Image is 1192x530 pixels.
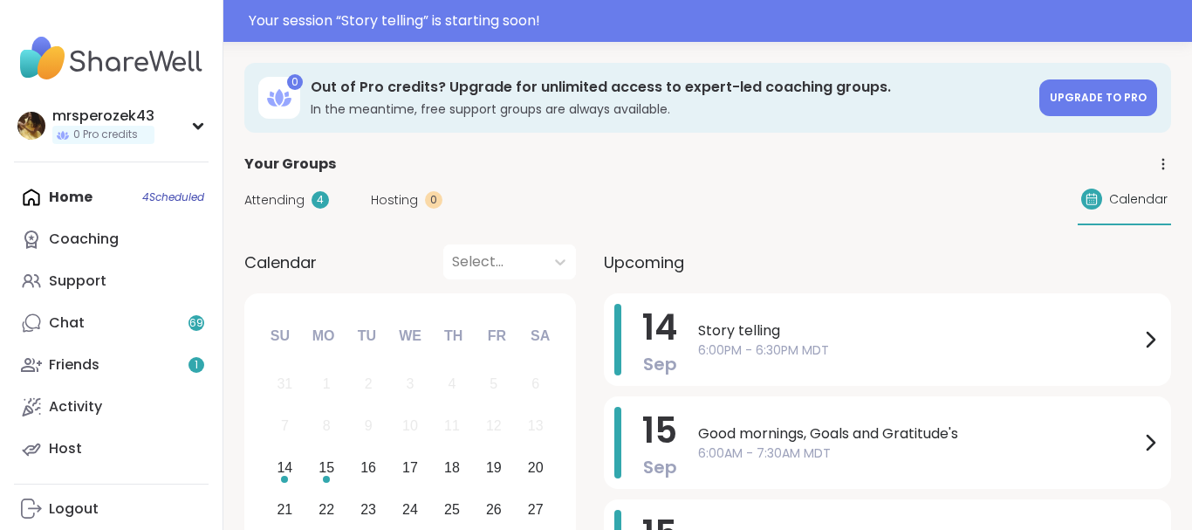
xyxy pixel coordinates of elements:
[698,341,1140,360] span: 6:00PM - 6:30PM MDT
[360,456,376,479] div: 16
[392,408,429,445] div: Not available Wednesday, September 10th, 2025
[266,408,304,445] div: Not available Sunday, September 7th, 2025
[189,316,203,331] span: 69
[287,74,303,90] div: 0
[350,366,387,403] div: Not available Tuesday, September 2nd, 2025
[14,218,209,260] a: Coaching
[448,372,456,396] div: 4
[277,498,292,521] div: 21
[434,491,471,528] div: Choose Thursday, September 25th, 2025
[642,303,677,352] span: 14
[266,366,304,403] div: Not available Sunday, August 31st, 2025
[308,408,346,445] div: Not available Monday, September 8th, 2025
[312,191,329,209] div: 4
[392,366,429,403] div: Not available Wednesday, September 3rd, 2025
[14,302,209,344] a: Chat69
[266,491,304,528] div: Choose Sunday, September 21st, 2025
[311,100,1029,118] h3: In the meantime, free support groups are always available.
[475,491,512,528] div: Choose Friday, September 26th, 2025
[49,355,99,375] div: Friends
[14,428,209,470] a: Host
[249,10,1182,31] div: Your session “ Story telling ” is starting soon!
[49,439,82,458] div: Host
[49,397,102,416] div: Activity
[14,386,209,428] a: Activity
[475,450,512,487] div: Choose Friday, September 19th, 2025
[477,317,516,355] div: Fr
[350,491,387,528] div: Choose Tuesday, September 23rd, 2025
[517,366,554,403] div: Not available Saturday, September 6th, 2025
[392,491,429,528] div: Choose Wednesday, September 24th, 2025
[475,366,512,403] div: Not available Friday, September 5th, 2025
[528,498,544,521] div: 27
[244,154,336,175] span: Your Groups
[350,450,387,487] div: Choose Tuesday, September 16th, 2025
[434,450,471,487] div: Choose Thursday, September 18th, 2025
[517,450,554,487] div: Choose Saturday, September 20th, 2025
[244,191,305,210] span: Attending
[486,414,502,437] div: 12
[604,251,684,274] span: Upcoming
[1109,190,1168,209] span: Calendar
[425,191,442,209] div: 0
[391,317,429,355] div: We
[49,313,85,333] div: Chat
[517,491,554,528] div: Choose Saturday, September 27th, 2025
[319,498,334,521] div: 22
[444,498,460,521] div: 25
[435,317,473,355] div: Th
[407,372,414,396] div: 3
[434,408,471,445] div: Not available Thursday, September 11th, 2025
[698,320,1140,341] span: Story telling
[365,372,373,396] div: 2
[308,366,346,403] div: Not available Monday, September 1st, 2025
[521,317,559,355] div: Sa
[277,372,292,396] div: 31
[1039,79,1157,116] a: Upgrade to Pro
[14,344,209,386] a: Friends1
[304,317,342,355] div: Mo
[392,450,429,487] div: Choose Wednesday, September 17th, 2025
[434,366,471,403] div: Not available Thursday, September 4th, 2025
[308,491,346,528] div: Choose Monday, September 22nd, 2025
[319,456,334,479] div: 15
[52,107,154,126] div: mrsperozek43
[698,444,1140,463] span: 6:00AM - 7:30AM MDT
[14,28,209,89] img: ShareWell Nav Logo
[486,498,502,521] div: 26
[444,456,460,479] div: 18
[475,408,512,445] div: Not available Friday, September 12th, 2025
[17,112,45,140] img: mrsperozek43
[371,191,418,210] span: Hosting
[266,450,304,487] div: Choose Sunday, September 14th, 2025
[14,488,209,530] a: Logout
[311,78,1029,97] h3: Out of Pro credits? Upgrade for unlimited access to expert-led coaching groups.
[528,414,544,437] div: 13
[531,372,539,396] div: 6
[49,499,99,519] div: Logout
[517,408,554,445] div: Not available Saturday, September 13th, 2025
[195,358,198,373] span: 1
[528,456,544,479] div: 20
[281,414,289,437] div: 7
[1050,90,1147,105] span: Upgrade to Pro
[261,317,299,355] div: Su
[73,127,138,142] span: 0 Pro credits
[642,406,677,455] span: 15
[402,498,418,521] div: 24
[347,317,386,355] div: Tu
[308,450,346,487] div: Choose Monday, September 15th, 2025
[486,456,502,479] div: 19
[323,372,331,396] div: 1
[14,260,209,302] a: Support
[643,455,677,479] span: Sep
[277,456,292,479] div: 14
[360,498,376,521] div: 23
[698,423,1140,444] span: Good mornings, Goals and Gratitude's
[350,408,387,445] div: Not available Tuesday, September 9th, 2025
[402,414,418,437] div: 10
[49,272,106,291] div: Support
[49,230,119,249] div: Coaching
[365,414,373,437] div: 9
[402,456,418,479] div: 17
